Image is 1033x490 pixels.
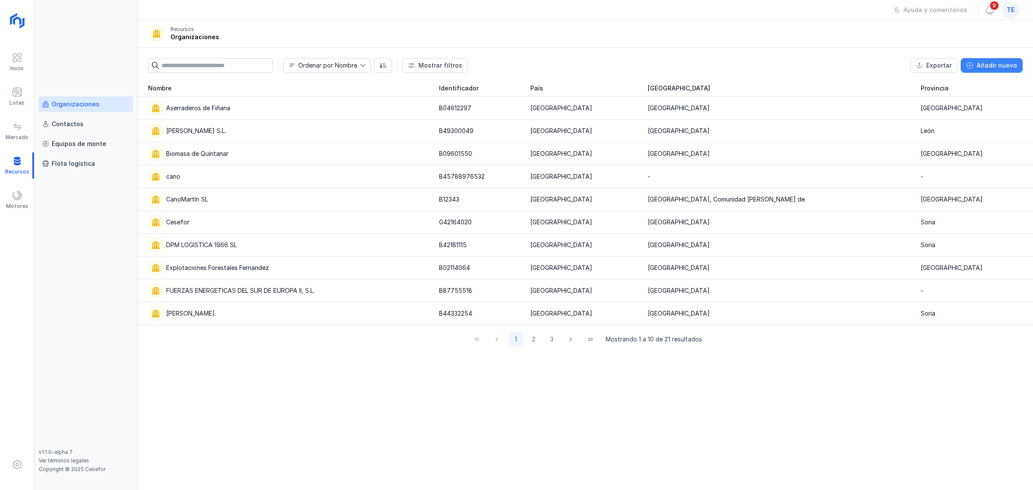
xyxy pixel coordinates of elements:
[166,241,237,249] div: DPM LOGISTICA 1966 SL
[526,332,541,347] button: Page 2
[926,61,952,70] div: Exportar
[39,136,133,152] a: Equipos de monte
[439,172,485,181] div: B45788976532
[648,104,710,112] div: [GEOGRAPHIC_DATA]
[439,195,459,204] div: B12343
[648,241,710,249] div: [GEOGRAPHIC_DATA]
[530,309,592,318] div: [GEOGRAPHIC_DATA]
[6,134,28,141] div: Mercado
[921,264,983,272] div: [GEOGRAPHIC_DATA]
[1007,6,1014,14] span: te
[530,286,592,295] div: [GEOGRAPHIC_DATA]
[439,286,472,295] div: B87755518
[888,3,973,17] button: Ayuda y comentarios
[439,309,472,318] div: B44332254
[439,127,473,135] div: B49300049
[921,286,923,295] div: -
[166,264,269,272] div: Explotaciones Forestales Fernandez
[977,61,1017,70] div: Añadir nuevo
[166,309,215,318] div: [PERSON_NAME]
[648,218,710,226] div: [GEOGRAPHIC_DATA]
[166,104,230,112] div: Aserraderos de Fiñana
[582,332,599,347] button: Last Page
[439,264,470,272] div: B02114064
[530,104,592,112] div: [GEOGRAPHIC_DATA]
[166,172,180,181] div: cano
[530,149,592,158] div: [GEOGRAPHIC_DATA]
[921,172,923,181] div: -
[439,104,471,112] div: B04612297
[9,99,25,106] div: Lotes
[52,159,95,168] div: Flota logística
[648,84,710,93] span: [GEOGRAPHIC_DATA]
[921,195,983,204] div: [GEOGRAPHIC_DATA]
[284,59,360,72] span: Nombre
[563,332,579,347] button: Next Page
[52,120,84,128] div: Contactos
[648,264,710,272] div: [GEOGRAPHIC_DATA]
[39,116,133,132] a: Contactos
[39,156,133,171] a: Flota logística
[530,127,592,135] div: [GEOGRAPHIC_DATA]
[606,335,702,344] span: Mostrando 1 a 10 de 21 resultados
[921,104,983,112] div: [GEOGRAPHIC_DATA]
[648,195,805,204] div: [GEOGRAPHIC_DATA], Comunidad [PERSON_NAME] de
[52,100,99,109] div: Organizaciones
[166,218,189,226] div: Cesefor
[903,6,967,14] div: Ayuda y comentarios
[530,84,543,93] span: País
[39,449,133,456] div: v1.1.0-alpha.7
[648,286,710,295] div: [GEOGRAPHIC_DATA]
[921,241,935,249] div: Soria
[921,149,983,158] div: [GEOGRAPHIC_DATA]
[166,149,229,158] div: Biomasa de Quintanar
[166,127,226,135] div: [PERSON_NAME] S.L.
[298,62,357,68] div: Ordenar por Nombre
[52,140,106,148] div: Equipos de monte
[10,65,24,72] div: Inicio
[544,332,559,347] button: Page 3
[439,84,479,93] span: Identificador
[39,457,89,464] a: Ver términos legales
[148,84,172,93] span: Nombre
[39,466,133,473] div: Copyright © 2025 Cesefor
[530,264,592,272] div: [GEOGRAPHIC_DATA]
[418,61,462,70] div: Mostrar filtros
[921,84,949,93] span: Provincia
[6,10,28,31] img: logoRight.svg
[648,172,650,181] div: -
[166,286,315,295] div: FUERZAS ENERGETICAS DEL SUR DE EUROPA II, S.L.
[648,127,710,135] div: [GEOGRAPHIC_DATA]
[6,203,28,210] div: Motores
[170,33,219,41] div: Organizaciones
[402,58,468,73] button: Mostrar filtros
[439,218,472,226] div: G42164020
[910,58,957,73] button: Exportar
[648,149,710,158] div: [GEOGRAPHIC_DATA]
[961,58,1023,73] button: Añadir nuevo
[439,241,467,249] div: B42181115
[921,309,935,318] div: Soria
[648,309,710,318] div: [GEOGRAPHIC_DATA]
[439,149,472,158] div: B09601550
[530,172,592,181] div: [GEOGRAPHIC_DATA]
[508,332,523,347] button: Page 1
[530,218,592,226] div: [GEOGRAPHIC_DATA]
[921,127,934,135] div: León
[530,195,592,204] div: [GEOGRAPHIC_DATA]
[530,241,592,249] div: [GEOGRAPHIC_DATA]
[170,26,194,33] div: Recursos
[989,0,999,11] span: 9
[921,218,935,226] div: Soria
[166,195,208,204] div: CanoMartín SL
[39,96,133,112] a: Organizaciones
